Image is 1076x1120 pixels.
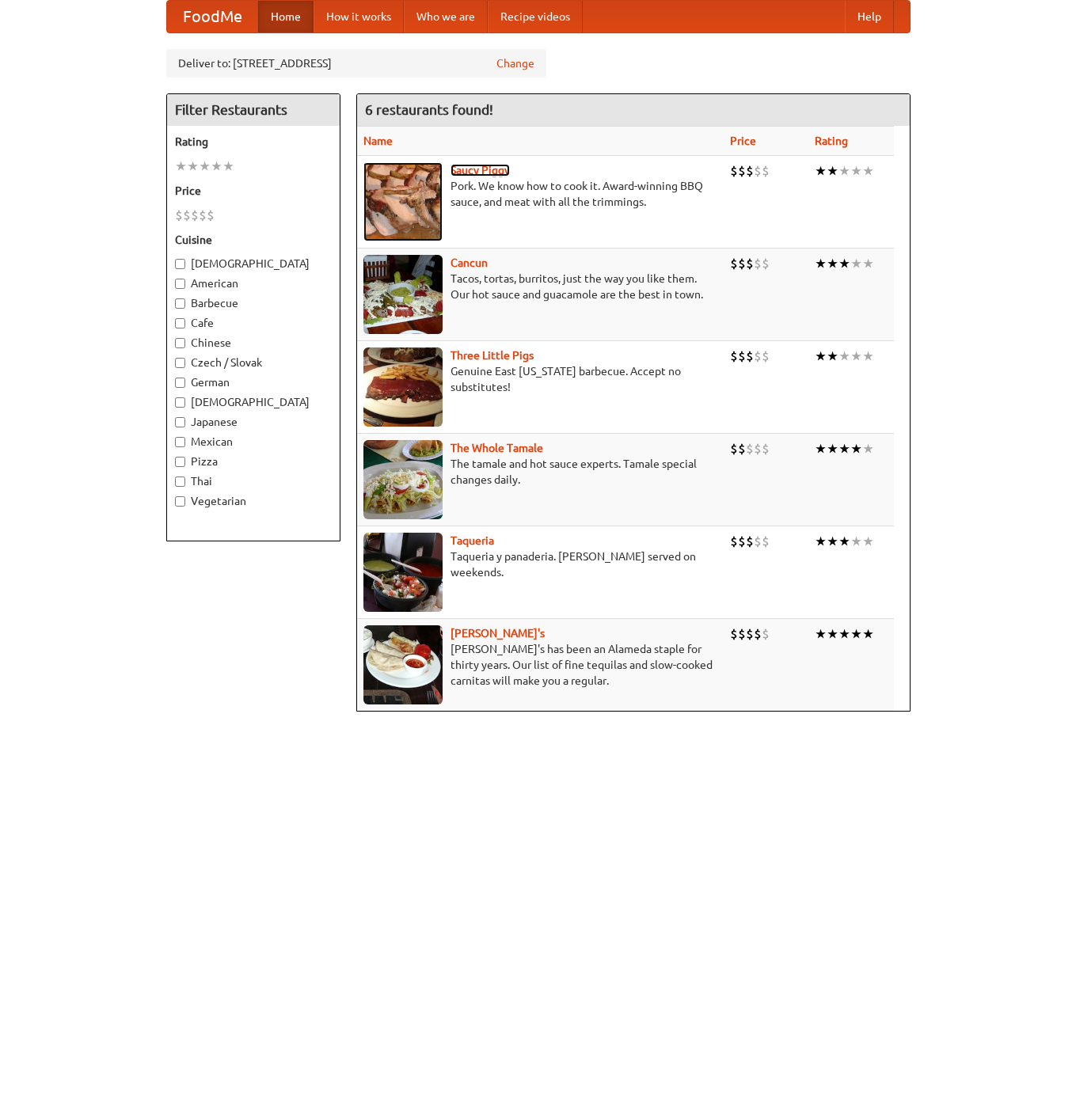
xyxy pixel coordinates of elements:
[754,255,762,272] li: $
[451,256,488,269] b: Cancun
[451,349,534,362] b: Three Little Pigs
[738,533,746,550] li: $
[175,318,185,328] input: Cafe
[167,94,340,126] h4: Filter Restaurants
[175,496,185,507] input: Vegetarian
[762,440,770,457] li: $
[363,363,717,395] p: Genuine East [US_STATE] barbecue. Accept no substitutes!
[187,158,199,175] li: ★
[175,397,185,408] input: [DEMOGRAPHIC_DATA]
[363,533,443,612] img: taqueria.jpg
[175,207,183,224] li: $
[746,347,754,365] li: $
[827,255,838,272] li: ★
[175,158,187,175] li: ★
[838,440,850,457] li: ★
[738,440,746,457] li: $
[175,134,332,150] h5: Rating
[746,162,754,180] li: $
[845,1,894,32] a: Help
[862,440,874,457] li: ★
[850,255,862,272] li: ★
[746,440,754,457] li: $
[746,255,754,272] li: $
[175,454,332,469] label: Pizza
[862,347,874,365] li: ★
[199,158,211,175] li: ★
[838,162,850,180] li: ★
[175,315,332,331] label: Cafe
[363,625,443,704] img: pedros.jpg
[222,158,234,175] li: ★
[175,338,185,348] input: Chinese
[175,374,332,390] label: German
[191,207,199,224] li: $
[451,534,494,547] a: Taqueria
[862,625,874,643] li: ★
[762,347,770,365] li: $
[730,625,738,643] li: $
[175,493,332,509] label: Vegetarian
[175,183,332,199] h5: Price
[363,255,443,334] img: cancun.jpg
[754,162,762,180] li: $
[207,207,215,224] li: $
[827,440,838,457] li: ★
[175,414,332,430] label: Japanese
[827,533,838,550] li: ★
[451,627,545,640] a: [PERSON_NAME]'s
[815,625,827,643] li: ★
[754,533,762,550] li: $
[175,275,332,291] label: American
[762,625,770,643] li: $
[175,378,185,388] input: German
[451,442,543,454] a: The Whole Tamale
[363,135,393,147] a: Name
[175,355,332,370] label: Czech / Slovak
[730,533,738,550] li: $
[363,162,443,241] img: saucy.jpg
[850,347,862,365] li: ★
[815,533,827,550] li: ★
[175,394,332,410] label: [DEMOGRAPHIC_DATA]
[175,457,185,467] input: Pizza
[815,255,827,272] li: ★
[850,533,862,550] li: ★
[838,255,850,272] li: ★
[496,55,534,71] a: Change
[175,279,185,289] input: American
[850,440,862,457] li: ★
[175,437,185,447] input: Mexican
[850,625,862,643] li: ★
[175,476,185,487] input: Thai
[199,207,207,224] li: $
[815,347,827,365] li: ★
[827,625,838,643] li: ★
[746,625,754,643] li: $
[738,162,746,180] li: $
[815,135,848,147] a: Rating
[175,417,185,427] input: Japanese
[363,456,717,488] p: The tamale and hot sauce experts. Tamale special changes daily.
[363,641,717,689] p: [PERSON_NAME]'s has been an Alameda staple for thirty years. Our list of fine tequilas and slow-c...
[175,473,332,489] label: Thai
[862,255,874,272] li: ★
[838,347,850,365] li: ★
[175,358,185,368] input: Czech / Slovak
[730,347,738,365] li: $
[838,625,850,643] li: ★
[815,440,827,457] li: ★
[827,347,838,365] li: ★
[166,49,546,78] div: Deliver to: [STREET_ADDRESS]
[363,347,443,427] img: littlepigs.jpg
[838,533,850,550] li: ★
[258,1,314,32] a: Home
[175,259,185,269] input: [DEMOGRAPHIC_DATA]
[862,162,874,180] li: ★
[167,1,258,32] a: FoodMe
[314,1,404,32] a: How it works
[451,164,510,177] a: Saucy Piggy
